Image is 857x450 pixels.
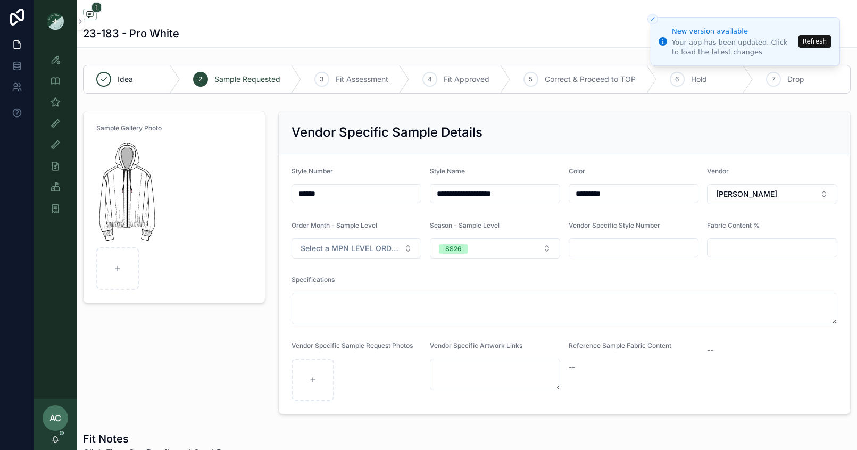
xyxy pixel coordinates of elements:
button: Select Button [430,238,560,259]
button: Select Button [292,238,422,259]
span: Color [569,167,585,175]
button: Refresh [798,35,831,48]
span: Style Name [430,167,465,175]
span: 7 [772,75,776,84]
span: Reference Sample Fabric Content [569,341,671,349]
span: Vendor Specific Sample Request Photos [292,341,413,349]
span: Vendor Specific Style Number [569,221,660,229]
span: Hold [691,74,707,85]
span: AC [49,412,61,424]
span: Season - Sample Level [430,221,500,229]
span: 3 [320,75,323,84]
span: Fit Approved [444,74,489,85]
h1: Fit Notes [83,431,248,446]
span: Correct & Proceed to TOP [545,74,636,85]
span: 4 [428,75,432,84]
div: SS26 [445,244,462,254]
div: scrollable content [34,43,77,232]
h1: 23-183 - Pro White [83,26,179,41]
span: Order Month - Sample Level [292,221,377,229]
span: 6 [675,75,679,84]
span: 1 [91,2,102,13]
div: Your app has been updated. Click to load the latest changes [672,38,795,57]
h2: Vendor Specific Sample Details [292,124,482,141]
span: Sample Gallery Photo [96,124,162,132]
div: New version available [672,26,795,37]
span: [PERSON_NAME] [716,189,777,199]
span: Fit Assessment [336,74,388,85]
button: Select Button [707,184,837,204]
span: 5 [529,75,532,84]
span: Drop [787,74,804,85]
img: App logo [47,13,64,30]
span: Select a MPN LEVEL ORDER MONTH [301,243,400,254]
span: Specifications [292,276,335,284]
span: Fabric Content % [707,221,760,229]
span: Vendor [707,167,729,175]
span: Style Number [292,167,333,175]
button: Close toast [647,14,658,24]
button: 1 [83,9,97,22]
span: Vendor Specific Artwork Links [430,341,522,349]
span: Sample Requested [214,74,280,85]
span: 2 [198,75,202,84]
span: -- [569,362,575,372]
span: -- [707,345,713,355]
span: Idea [118,74,133,85]
img: Screenshot-2025-08-29-at-2.40.55-PM.png [96,141,163,243]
